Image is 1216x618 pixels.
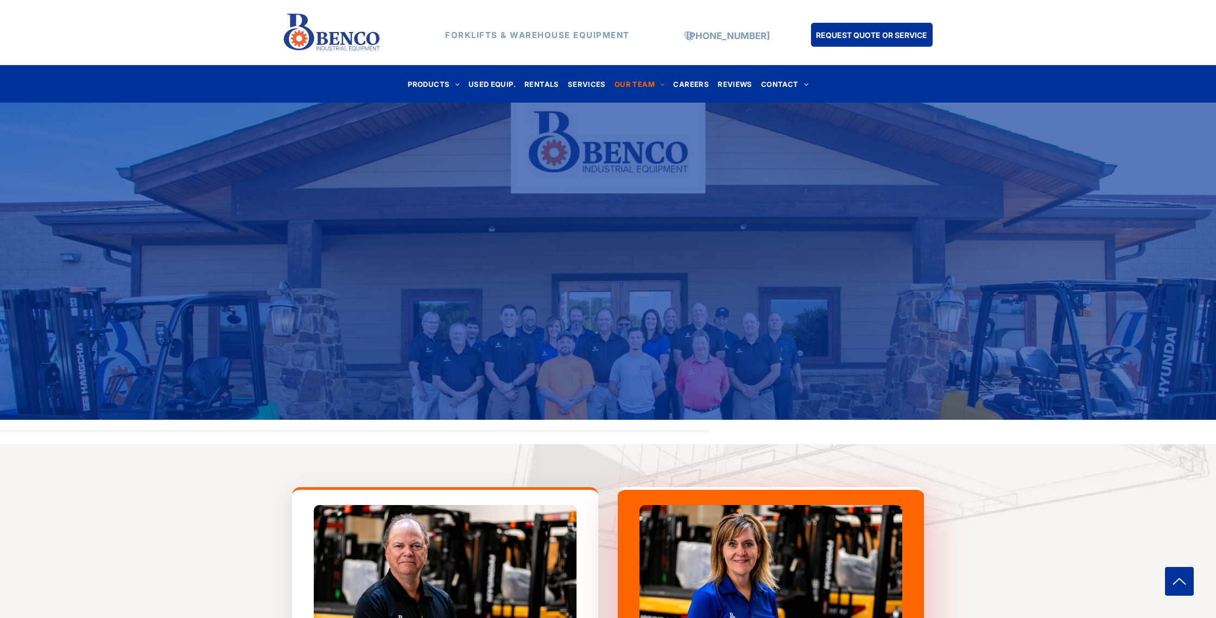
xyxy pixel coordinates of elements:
a: SERVICES [563,77,610,91]
a: USED EQUIP. [464,77,520,91]
a: REQUEST QUOTE OR SERVICE [811,23,933,47]
a: [PHONE_NUMBER] [686,30,770,41]
span: REQUEST QUOTE OR SERVICE [816,25,927,45]
a: RENTALS [520,77,563,91]
a: CAREERS [669,77,713,91]
a: REVIEWS [713,77,757,91]
a: OUR TEAM [610,77,669,91]
a: PRODUCTS [403,77,464,91]
a: CONTACT [757,77,813,91]
strong: FORKLIFTS & WAREHOUSE EQUIPMENT [445,30,630,40]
